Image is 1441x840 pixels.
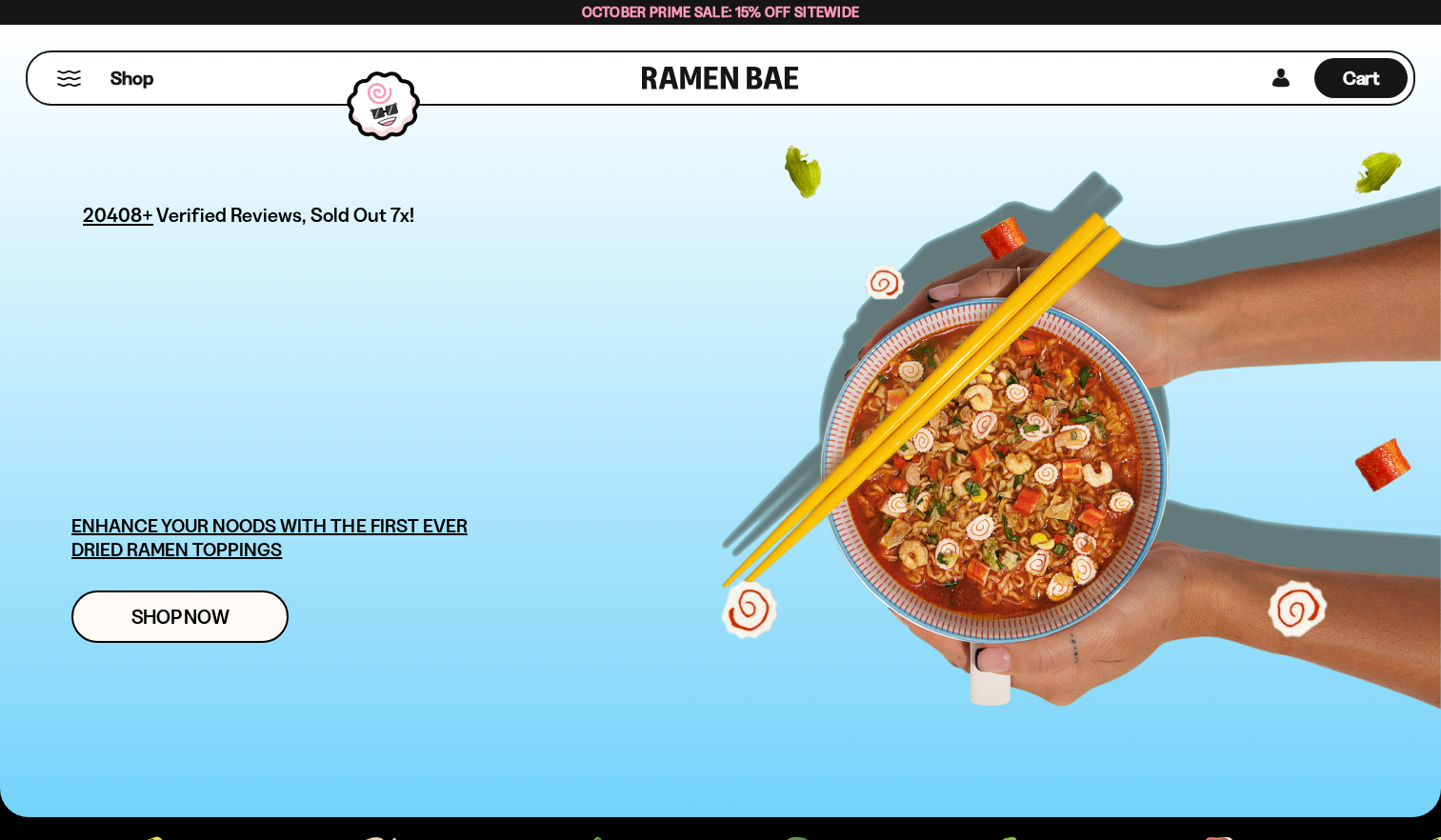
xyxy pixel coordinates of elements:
span: Shop [110,66,153,91]
span: Shop Now [131,607,230,627]
a: Shop Now [71,590,289,643]
span: 20408+ [83,200,153,230]
a: Shop [110,58,153,98]
span: Verified Reviews, Sold Out 7x! [156,203,414,227]
button: Mobile Menu Trigger [56,70,82,87]
span: October Prime Sale: 15% off Sitewide [582,3,860,21]
div: Cart [1314,52,1408,104]
span: Cart [1343,67,1380,90]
